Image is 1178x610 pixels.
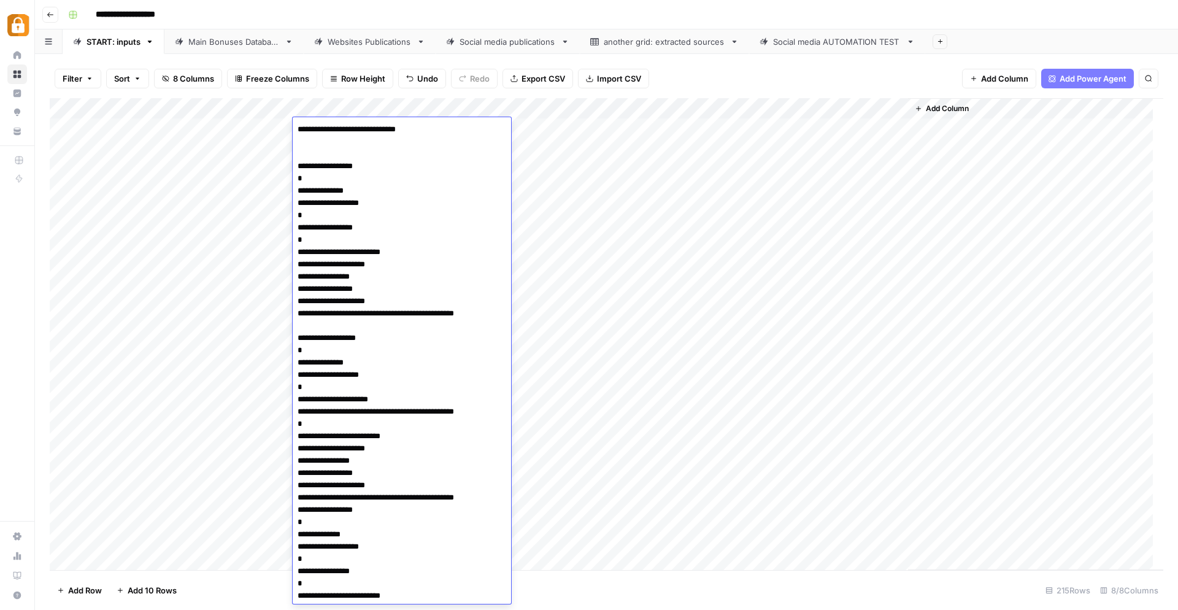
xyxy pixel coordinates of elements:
[1041,581,1095,600] div: 215 Rows
[773,36,901,48] div: Social media AUTOMATION TEST
[522,72,565,85] span: Export CSV
[460,36,556,48] div: Social media publications
[910,101,974,117] button: Add Column
[7,122,27,141] a: Your Data
[7,585,27,605] button: Help + Support
[1060,72,1126,85] span: Add Power Agent
[114,72,130,85] span: Sort
[436,29,580,54] a: Social media publications
[304,29,436,54] a: Websites Publications
[470,72,490,85] span: Redo
[749,29,925,54] a: Social media AUTOMATION TEST
[246,72,309,85] span: Freeze Columns
[1041,69,1134,88] button: Add Power Agent
[7,64,27,84] a: Browse
[7,10,27,41] button: Workspace: Adzz
[109,581,184,600] button: Add 10 Rows
[154,69,222,88] button: 8 Columns
[164,29,304,54] a: Main Bonuses Database
[50,581,109,600] button: Add Row
[173,72,214,85] span: 8 Columns
[7,102,27,122] a: Opportunities
[1095,581,1163,600] div: 8/8 Columns
[7,14,29,36] img: Adzz Logo
[55,69,101,88] button: Filter
[597,72,641,85] span: Import CSV
[87,36,141,48] div: START: inputs
[7,566,27,585] a: Learning Hub
[451,69,498,88] button: Redo
[328,36,412,48] div: Websites Publications
[106,69,149,88] button: Sort
[128,584,177,596] span: Add 10 Rows
[188,36,280,48] div: Main Bonuses Database
[580,29,749,54] a: another grid: extracted sources
[7,527,27,546] a: Settings
[341,72,385,85] span: Row Height
[398,69,446,88] button: Undo
[227,69,317,88] button: Freeze Columns
[502,69,573,88] button: Export CSV
[417,72,438,85] span: Undo
[68,584,102,596] span: Add Row
[926,103,969,114] span: Add Column
[604,36,725,48] div: another grid: extracted sources
[7,83,27,103] a: Insights
[7,546,27,566] a: Usage
[63,29,164,54] a: START: inputs
[322,69,393,88] button: Row Height
[981,72,1028,85] span: Add Column
[7,45,27,65] a: Home
[578,69,649,88] button: Import CSV
[63,72,82,85] span: Filter
[962,69,1036,88] button: Add Column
